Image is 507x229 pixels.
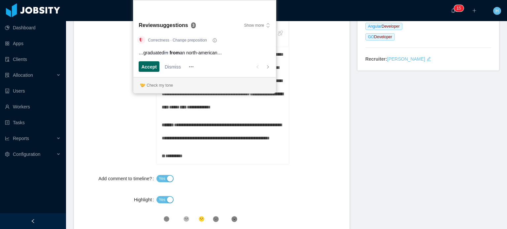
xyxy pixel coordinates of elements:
a: icon: appstoreApps [5,37,61,50]
i: icon: setting [5,152,10,157]
p: 5 [459,5,461,12]
a: icon: auditClients [5,53,61,66]
span: Yes [159,175,165,182]
span: Reports [13,136,29,141]
div: Unlink [276,30,285,36]
i: icon: edit [426,57,431,61]
i: icon: bell [451,8,456,13]
strong: Recruiter: [365,56,387,62]
span: Angular [365,23,402,30]
p: 1 [456,5,459,12]
span: Yes [159,196,165,203]
span: Configuration [13,152,40,157]
span: GO [365,33,395,41]
ah_el_jm_1759772948523: Developer [382,24,400,29]
i: icon: plus [472,8,477,13]
span: H [495,7,499,15]
i: icon: line-chart [5,136,10,141]
a: [PERSON_NAME] [387,56,425,62]
a: icon: robotUsers [5,84,61,98]
i: icon: solution [5,73,10,77]
a: icon: pie-chartDashboard [5,21,61,34]
sup: 15 [454,5,463,12]
label: Add comment to timeline? [98,176,156,181]
a: icon: userWorkers [5,100,61,113]
label: Highlight [134,197,156,202]
a: icon: profileTasks [5,116,61,129]
ah_el_jm_1759772948523: Developer [374,35,392,39]
span: Allocation [13,72,33,78]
